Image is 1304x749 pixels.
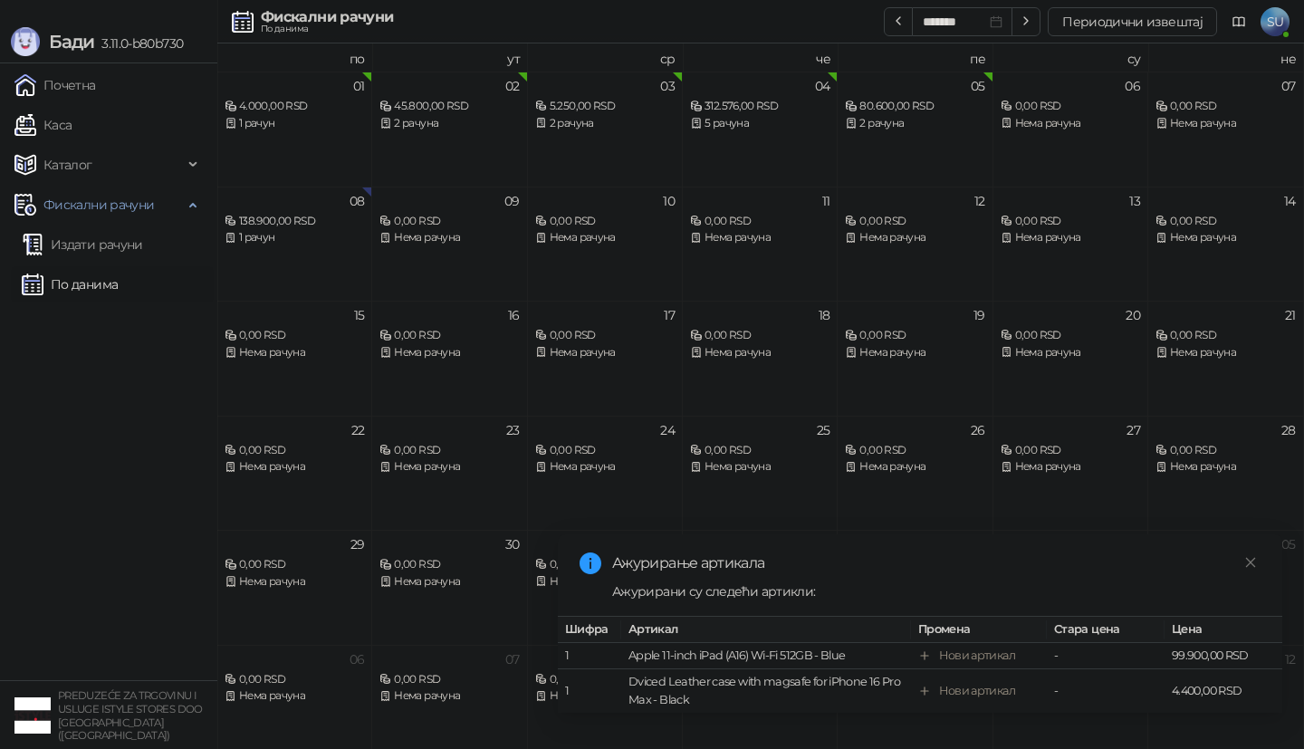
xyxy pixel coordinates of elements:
[822,195,830,207] div: 11
[817,424,830,437] div: 25
[838,301,992,416] td: 2025-09-19
[939,647,1015,665] div: Нови артикал
[1155,213,1295,230] div: 0,00 RSD
[379,98,519,115] div: 45.800,00 RSD
[580,552,601,574] span: info-circle
[1047,669,1165,714] td: -
[1165,669,1282,714] td: 4.400,00 RSD
[225,556,364,573] div: 0,00 RSD
[664,309,675,322] div: 17
[1001,458,1140,475] div: Нема рачуна
[1001,98,1140,115] div: 0,00 RSD
[261,10,393,24] div: Фискални рачуни
[1155,442,1295,459] div: 0,00 RSD
[1155,98,1295,115] div: 0,00 RSD
[379,229,519,246] div: Нема рачуна
[14,67,96,103] a: Почетна
[528,416,683,531] td: 2025-09-24
[43,187,154,223] span: Фискални рачуни
[845,213,984,230] div: 0,00 RSD
[1048,7,1217,36] button: Периодични извештај
[993,43,1148,72] th: су
[508,309,520,322] div: 16
[1155,327,1295,344] div: 0,00 RSD
[379,115,519,132] div: 2 рачуна
[354,309,365,322] div: 15
[225,229,364,246] div: 1 рачун
[22,266,118,302] a: По данима
[845,327,984,344] div: 0,00 RSD
[993,187,1148,302] td: 2025-09-13
[558,643,621,669] td: 1
[49,31,94,53] span: Бади
[1126,309,1140,322] div: 20
[1125,80,1140,92] div: 06
[690,115,829,132] div: 5 рачуна
[558,617,621,643] th: Шифра
[993,416,1148,531] td: 2025-09-27
[1165,617,1282,643] th: Цена
[217,301,372,416] td: 2025-09-15
[621,643,911,669] td: Apple 11-inch iPad (A16) Wi-Fi 512GB - Blue
[1241,552,1261,572] a: Close
[535,556,675,573] div: 0,00 RSD
[993,530,1148,645] td: 2025-10-04
[1285,653,1296,666] div: 12
[690,229,829,246] div: Нема рачуна
[58,689,203,742] small: PREDUZEĆE ZA TRGOVINU I USLUGE ISTYLE STORES DOO [GEOGRAPHIC_DATA] ([GEOGRAPHIC_DATA])
[845,458,984,475] div: Нема рачуна
[621,669,911,714] td: Dviced Leather case with magsafe for iPhone 16 Pro Max - Black
[690,344,829,361] div: Нема рачуна
[1001,115,1140,132] div: Нема рачуна
[535,344,675,361] div: Нема рачуна
[225,458,364,475] div: Нема рачуна
[683,187,838,302] td: 2025-09-11
[971,424,985,437] div: 26
[1281,80,1296,92] div: 07
[372,43,527,72] th: ут
[379,442,519,459] div: 0,00 RSD
[660,424,675,437] div: 24
[1281,538,1296,551] div: 05
[528,72,683,187] td: 2025-09-03
[683,416,838,531] td: 2025-09-25
[528,301,683,416] td: 2025-09-17
[1001,442,1140,459] div: 0,00 RSD
[845,115,984,132] div: 2 рачуна
[350,538,365,551] div: 29
[14,697,51,734] img: 64x64-companyLogo-77b92cf4-9946-4f36-9751-bf7bb5fd2c7d.png
[225,213,364,230] div: 138.900,00 RSD
[372,416,527,531] td: 2025-09-23
[993,72,1148,187] td: 2025-09-06
[1261,7,1290,36] span: SU
[11,27,40,56] img: Logo
[225,687,364,705] div: Нема рачуна
[506,424,520,437] div: 23
[379,573,519,591] div: Нема рачуна
[1155,229,1295,246] div: Нема рачуна
[528,187,683,302] td: 2025-09-10
[535,98,675,115] div: 5.250,00 RSD
[971,80,985,92] div: 05
[379,458,519,475] div: Нема рачуна
[372,187,527,302] td: 2025-09-09
[379,213,519,230] div: 0,00 RSD
[379,344,519,361] div: Нема рачуна
[1001,229,1140,246] div: Нема рачуна
[372,530,527,645] td: 2025-09-30
[939,682,1015,700] div: Нови артикал
[535,213,675,230] div: 0,00 RSD
[505,80,520,92] div: 02
[372,72,527,187] td: 2025-09-02
[683,43,838,72] th: че
[217,530,372,645] td: 2025-09-29
[1281,424,1296,437] div: 28
[535,573,675,591] div: Нема рачуна
[43,147,92,183] span: Каталог
[225,115,364,132] div: 1 рачун
[690,213,829,230] div: 0,00 RSD
[845,442,984,459] div: 0,00 RSD
[663,195,675,207] div: 10
[1165,643,1282,669] td: 99.900,00 RSD
[612,581,1261,601] div: Ажурирани су следећи артикли:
